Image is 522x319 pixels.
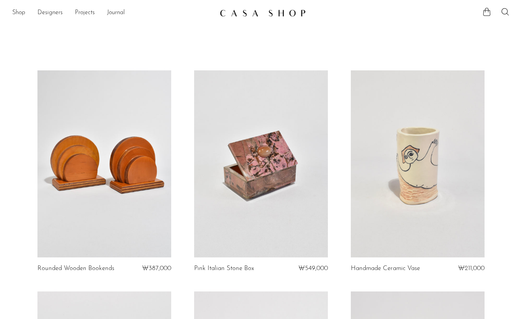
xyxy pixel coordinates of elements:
ul: NEW HEADER MENU [12,7,214,20]
a: Designers [37,8,63,18]
span: ₩549,000 [298,265,328,272]
a: Rounded Wooden Bookends [37,265,114,272]
span: ₩211,000 [458,265,485,272]
a: Shop [12,8,25,18]
nav: Desktop navigation [12,7,214,20]
a: Projects [75,8,95,18]
a: Pink Italian Stone Box [194,265,254,272]
span: ₩387,000 [142,265,171,272]
a: Handmade Ceramic Vase [351,265,420,272]
a: Journal [107,8,125,18]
